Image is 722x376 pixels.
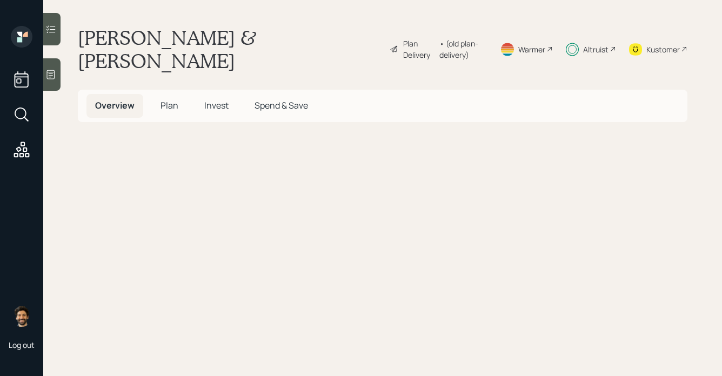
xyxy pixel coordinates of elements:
[95,99,135,111] span: Overview
[9,340,35,350] div: Log out
[646,44,680,55] div: Kustomer
[518,44,545,55] div: Warmer
[255,99,308,111] span: Spend & Save
[204,99,229,111] span: Invest
[439,38,487,61] div: • (old plan-delivery)
[161,99,178,111] span: Plan
[11,305,32,327] img: eric-schwartz-headshot.png
[78,26,381,72] h1: [PERSON_NAME] & [PERSON_NAME]
[583,44,609,55] div: Altruist
[403,38,434,61] div: Plan Delivery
